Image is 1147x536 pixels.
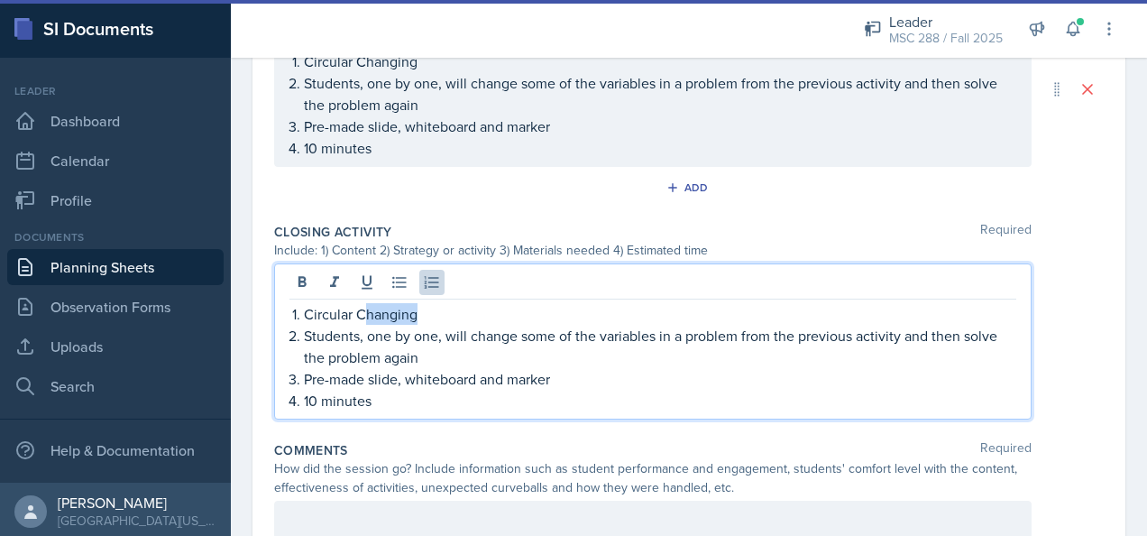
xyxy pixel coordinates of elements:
[660,174,719,201] button: Add
[304,137,1016,159] p: 10 minutes
[304,72,1016,116] p: Students, one by one, will change some of the variables in a problem from the previous activity a...
[304,368,1016,390] p: Pre-made slide, whiteboard and marker
[889,29,1003,48] div: MSC 288 / Fall 2025
[58,494,216,512] div: [PERSON_NAME]
[7,432,224,468] div: Help & Documentation
[7,289,224,325] a: Observation Forms
[7,143,224,179] a: Calendar
[58,512,216,530] div: [GEOGRAPHIC_DATA][US_STATE] in [GEOGRAPHIC_DATA]
[274,223,392,241] label: Closing Activity
[7,103,224,139] a: Dashboard
[7,368,224,404] a: Search
[304,390,1016,411] p: 10 minutes
[7,182,224,218] a: Profile
[274,459,1032,497] div: How did the session go? Include information such as student performance and engagement, students'...
[304,51,1016,72] p: Circular Changing
[7,249,224,285] a: Planning Sheets
[7,229,224,245] div: Documents
[670,180,709,195] div: Add
[304,303,1016,325] p: Circular Changing
[7,328,224,365] a: Uploads
[274,441,348,459] label: Comments
[980,441,1032,459] span: Required
[274,241,1032,260] div: Include: 1) Content 2) Strategy or activity 3) Materials needed 4) Estimated time
[889,11,1003,32] div: Leader
[980,223,1032,241] span: Required
[304,325,1016,368] p: Students, one by one, will change some of the variables in a problem from the previous activity a...
[304,116,1016,137] p: Pre-made slide, whiteboard and marker
[7,83,224,99] div: Leader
